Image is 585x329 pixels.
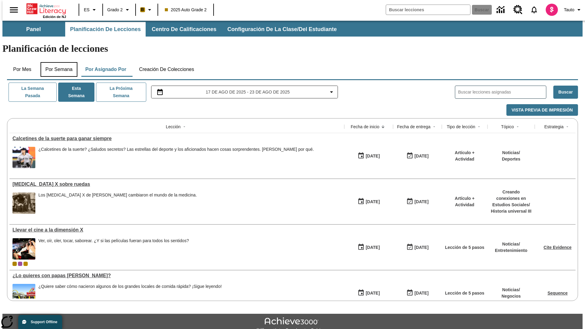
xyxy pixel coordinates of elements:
p: Noticias / [502,150,520,156]
button: Buscar [553,86,578,99]
p: Lección de 5 pasos [445,290,484,296]
button: La semana pasada [9,83,57,102]
button: Sort [379,123,387,130]
p: Historia universal III [491,208,532,214]
div: Subbarra de navegación [2,22,342,37]
button: Grado: Grado 2, Elige un grado [105,4,133,15]
button: 08/20/25: Último día en que podrá accederse la lección [404,196,431,207]
div: ¿Calcetines de la suerte? ¿Saludos secretos? Las estrellas del deporte y los aficionados hacen co... [38,147,314,152]
button: Perfil/Configuración [562,4,585,15]
div: Lección [166,124,180,130]
div: [DATE] [414,289,428,297]
h1: Planificación de lecciones [2,43,583,54]
div: [DATE] [414,198,428,206]
a: Calcetines de la suerte para ganar siempre, Lecciones [12,136,341,141]
p: Lección de 5 pasos [445,244,484,251]
p: Noticias / [495,241,527,247]
button: Sort [181,123,188,130]
p: Deportes [502,156,520,162]
button: Configuración de la clase/del estudiante [222,22,342,37]
div: Estrategia [544,124,563,130]
span: 2025 Auto Grade 2 [165,7,207,13]
img: Foto en blanco y negro de dos personas uniformadas colocando a un hombre en una máquina de rayos ... [12,193,35,214]
a: Cite Evidence [544,245,572,250]
span: 17 de ago de 2025 - 23 de ago de 2025 [206,89,289,95]
button: 08/21/25: Último día en que podrá accederse la lección [404,150,431,162]
button: 08/24/25: Último día en que podrá accederse la lección [404,242,431,253]
input: Buscar lecciones asignadas [458,88,546,97]
button: Sort [514,123,521,130]
a: Rayos X sobre ruedas, Lecciones [12,182,341,187]
button: Sort [475,123,483,130]
div: [DATE] [414,152,428,160]
button: Support Offline [18,315,62,329]
svg: Collapse Date Range Filter [328,88,335,96]
button: 07/26/25: Primer día en que estuvo disponible la lección [356,287,382,299]
a: Centro de recursos, Se abrirá en una pestaña nueva. [510,2,526,18]
a: ¿Lo quieres con papas fritas?, Lecciones [12,273,341,278]
button: 08/20/25: Primer día en que estuvo disponible la lección [356,196,382,207]
img: El panel situado frente a los asientos rocía con agua nebulizada al feliz público en un cine equi... [12,238,35,260]
a: Centro de información [493,2,510,18]
p: Artículo + Actividad [445,150,484,162]
button: Panel [3,22,64,37]
button: Esta semana [58,83,94,102]
div: Ver, oír, oler, tocar, saborear. ¿Y si las películas fueran para todos los sentidos? [38,238,189,260]
div: ¿Calcetines de la suerte? ¿Saludos secretos? Las estrellas del deporte y los aficionados hacen co... [38,147,314,168]
div: Fecha de entrega [397,124,431,130]
button: Sort [431,123,438,130]
button: Por semana [41,62,77,77]
div: [DATE] [366,244,380,251]
div: Calcetines de la suerte para ganar siempre [12,136,341,141]
span: ES [84,7,90,13]
img: un jugador de béisbol hace una pompa de chicle mientras corre. [12,147,35,168]
div: New 2025 class [23,262,28,266]
button: Boost El color de la clase es anaranjado claro. Cambiar el color de la clase. [138,4,156,15]
div: Tópico [501,124,514,130]
span: Support Offline [31,320,57,324]
button: Sort [564,123,571,130]
a: Llevar el cine a la dimensión X, Lecciones [12,227,341,233]
div: Clase actual [12,262,17,266]
button: Por asignado por [80,62,131,77]
span: Edición de NJ [43,15,66,19]
span: Tauto [564,7,574,13]
p: Artículo + Actividad [445,195,484,208]
p: Entretenimiento [495,247,527,254]
button: Vista previa de impresión [506,104,578,116]
a: Notificaciones [526,2,542,18]
p: Negocios [502,293,521,299]
p: Creando conexiones en Estudios Sociales / [491,189,532,208]
div: Portada [27,2,66,19]
div: Ver, oír, oler, tocar, saborear. ¿Y si las películas fueran para todos los sentidos? [38,238,189,243]
input: Buscar campo [386,5,470,15]
div: Llevar el cine a la dimensión X [12,227,341,233]
button: 07/03/26: Último día en que podrá accederse la lección [404,287,431,299]
button: Creación de colecciones [134,62,199,77]
button: Abrir el menú lateral [5,1,23,19]
button: Escoja un nuevo avatar [542,2,562,18]
button: Planificación de lecciones [65,22,146,37]
div: ¿Quiere saber cómo nacieron algunos de los grandes locales de comida rápida? ¡Sigue leyendo! [38,284,222,289]
div: ¿Lo quieres con papas fritas? [12,273,341,278]
div: ¿Quiere saber cómo nacieron algunos de los grandes locales de comida rápida? ¡Sigue leyendo! [38,284,222,305]
div: Los [MEDICAL_DATA] X de [PERSON_NAME] cambiaron el mundo de la medicina. [38,193,197,198]
button: 08/21/25: Primer día en que estuvo disponible la lección [356,150,382,162]
button: Centro de calificaciones [147,22,221,37]
span: B [141,6,144,13]
div: [DATE] [366,289,380,297]
div: [DATE] [414,244,428,251]
div: [DATE] [366,152,380,160]
p: Noticias / [502,287,521,293]
button: 08/18/25: Primer día en que estuvo disponible la lección [356,242,382,253]
img: Uno de los primeros locales de McDonald's, con el icónico letrero rojo y los arcos amarillos. [12,284,35,305]
div: Los rayos X de Marie Curie cambiaron el mundo de la medicina. [38,193,197,214]
div: OL 2025 Auto Grade 3 [18,262,22,266]
button: La próxima semana [96,83,146,102]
